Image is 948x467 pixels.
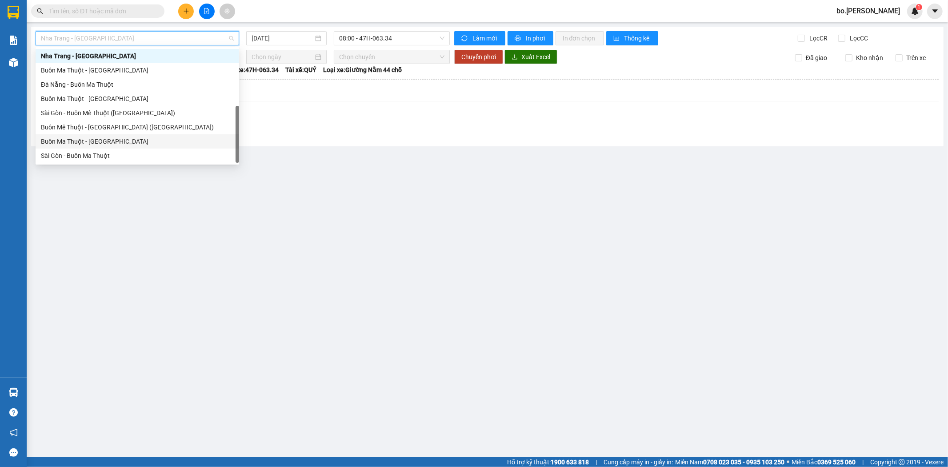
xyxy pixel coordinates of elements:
[508,31,553,45] button: printerIn phơi
[36,149,239,163] div: Sài Gòn - Buôn Ma Thuột
[41,122,234,132] div: Buôn Mê Thuột - [GEOGRAPHIC_DATA] ([GEOGRAPHIC_DATA])
[49,6,154,16] input: Tìm tên, số ĐT hoặc mã đơn
[178,4,194,19] button: plus
[556,31,604,45] button: In đơn chọn
[41,151,234,161] div: Sài Gòn - Buôn Ma Thuột
[852,53,887,63] span: Kho nhận
[323,65,402,75] span: Loại xe: Giường Nằm 44 chỗ
[228,65,279,75] span: Số xe: 47H-063.34
[8,6,19,19] img: logo-vxr
[862,457,864,467] span: |
[454,31,505,45] button: syncLàm mới
[792,457,856,467] span: Miền Bắc
[224,8,230,14] span: aim
[41,32,234,45] span: Nha Trang - Buôn Ma Thuột
[787,460,789,464] span: ⚪️
[204,8,210,14] span: file-add
[36,77,239,92] div: Đà Nẵng - Buôn Ma Thuột
[36,49,239,63] div: Nha Trang - Buôn Ma Thuột
[515,35,522,42] span: printer
[252,52,313,62] input: Chọn ngày
[41,51,234,61] div: Nha Trang - [GEOGRAPHIC_DATA]
[817,459,856,466] strong: 0369 525 060
[917,4,920,10] span: 1
[916,4,922,10] sup: 1
[220,4,235,19] button: aim
[41,94,234,104] div: Buôn Ma Thuột - [GEOGRAPHIC_DATA]
[911,7,919,15] img: icon-new-feature
[36,134,239,149] div: Buôn Ma Thuột - Sài Gòn
[454,50,503,64] button: Chuyển phơi
[9,408,18,417] span: question-circle
[9,428,18,437] span: notification
[36,106,239,120] div: Sài Gòn - Buôn Mê Thuột (Hàng Hóa)
[37,8,43,14] span: search
[526,33,546,43] span: In phơi
[9,36,18,45] img: solution-icon
[41,80,234,89] div: Đà Nẵng - Buôn Ma Thuột
[899,459,905,465] span: copyright
[36,120,239,134] div: Buôn Mê Thuột - Sài Gòn (Hàng Hóa)
[199,4,215,19] button: file-add
[931,7,939,15] span: caret-down
[36,63,239,77] div: Buôn Ma Thuột - Nha Trang
[252,33,313,43] input: 14/08/2025
[41,137,234,146] div: Buôn Ma Thuột - [GEOGRAPHIC_DATA]
[183,8,189,14] span: plus
[339,50,444,64] span: Chọn chuyến
[472,33,498,43] span: Làm mới
[9,448,18,457] span: message
[606,31,658,45] button: bar-chartThống kê
[41,65,234,75] div: Buôn Ma Thuột - [GEOGRAPHIC_DATA]
[461,35,469,42] span: sync
[675,457,784,467] span: Miền Nam
[9,388,18,397] img: warehouse-icon
[927,4,943,19] button: caret-down
[624,33,651,43] span: Thống kê
[829,5,907,16] span: bo.[PERSON_NAME]
[285,65,316,75] span: Tài xế: QUÝ
[613,35,621,42] span: bar-chart
[806,33,829,43] span: Lọc CR
[847,33,870,43] span: Lọc CC
[9,58,18,67] img: warehouse-icon
[339,32,444,45] span: 08:00 - 47H-063.34
[41,108,234,118] div: Sài Gòn - Buôn Mê Thuột ([GEOGRAPHIC_DATA])
[36,92,239,106] div: Buôn Ma Thuột - Đà Nẵng
[504,50,557,64] button: downloadXuất Excel
[703,459,784,466] strong: 0708 023 035 - 0935 103 250
[551,459,589,466] strong: 1900 633 818
[802,53,831,63] span: Đã giao
[604,457,673,467] span: Cung cấp máy in - giấy in:
[596,457,597,467] span: |
[903,53,929,63] span: Trên xe
[507,457,589,467] span: Hỗ trợ kỹ thuật:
